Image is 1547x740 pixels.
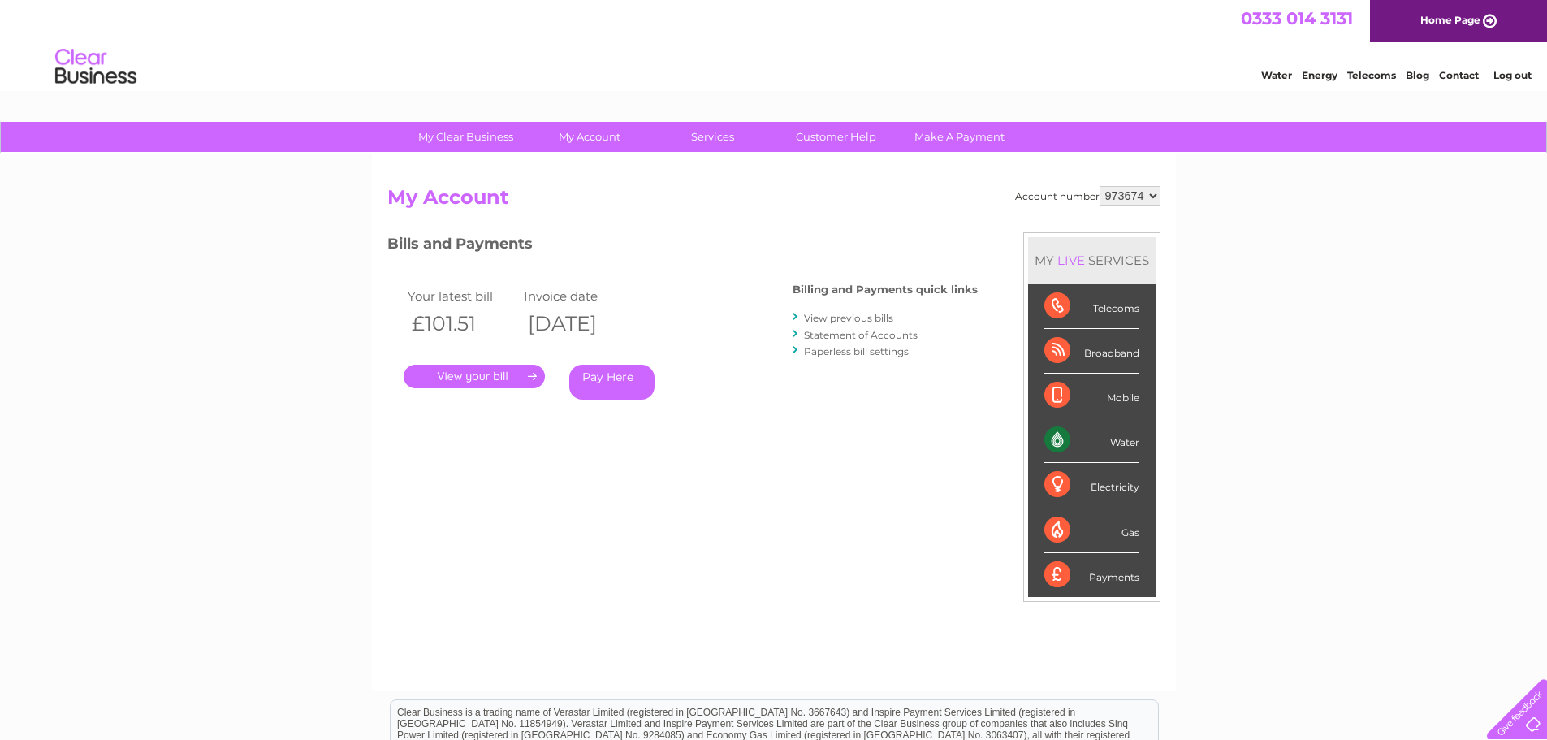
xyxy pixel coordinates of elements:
[1406,69,1429,81] a: Blog
[793,283,978,296] h4: Billing and Payments quick links
[399,122,533,152] a: My Clear Business
[804,312,893,324] a: View previous bills
[1044,463,1139,508] div: Electricity
[1261,69,1292,81] a: Water
[391,9,1158,79] div: Clear Business is a trading name of Verastar Limited (registered in [GEOGRAPHIC_DATA] No. 3667643...
[804,329,918,341] a: Statement of Accounts
[1044,508,1139,553] div: Gas
[54,42,137,92] img: logo.png
[1015,186,1160,206] div: Account number
[1347,69,1396,81] a: Telecoms
[1054,253,1088,268] div: LIVE
[646,122,780,152] a: Services
[892,122,1026,152] a: Make A Payment
[404,307,521,340] th: £101.51
[1028,237,1156,283] div: MY SERVICES
[1044,418,1139,463] div: Water
[1044,553,1139,597] div: Payments
[520,307,637,340] th: [DATE]
[769,122,903,152] a: Customer Help
[1302,69,1337,81] a: Energy
[1044,329,1139,374] div: Broadband
[1044,374,1139,418] div: Mobile
[1493,69,1532,81] a: Log out
[520,285,637,307] td: Invoice date
[387,232,978,261] h3: Bills and Payments
[804,345,909,357] a: Paperless bill settings
[569,365,655,400] a: Pay Here
[404,365,545,388] a: .
[387,186,1160,217] h2: My Account
[404,285,521,307] td: Your latest bill
[522,122,656,152] a: My Account
[1439,69,1479,81] a: Contact
[1241,8,1353,28] a: 0333 014 3131
[1044,284,1139,329] div: Telecoms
